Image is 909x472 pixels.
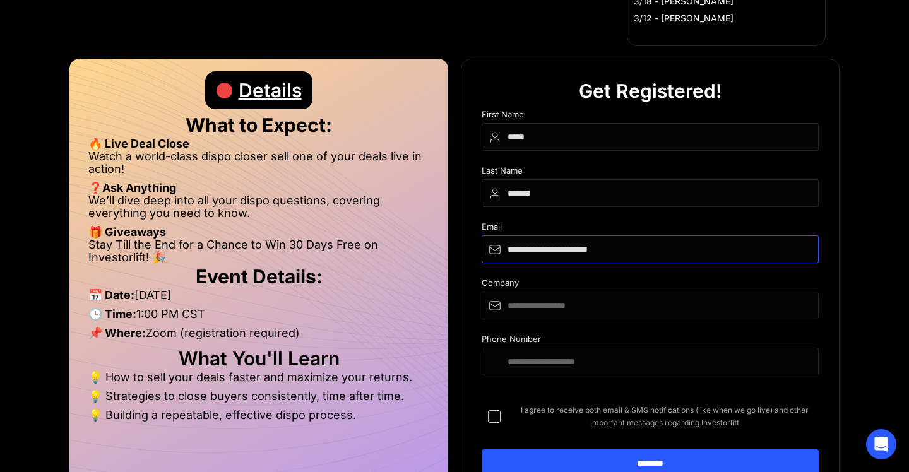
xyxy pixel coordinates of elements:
[88,308,429,327] li: 1:00 PM CST
[482,166,819,179] div: Last Name
[866,429,896,459] div: Open Intercom Messenger
[88,150,429,182] li: Watch a world-class dispo closer sell one of your deals live in action!
[88,239,429,264] li: Stay Till the End for a Chance to Win 30 Days Free on Investorlift! 🎉
[88,352,429,365] h2: What You'll Learn
[88,181,176,194] strong: ❓Ask Anything
[88,137,189,150] strong: 🔥 Live Deal Close
[579,72,722,110] div: Get Registered!
[88,371,429,390] li: 💡 How to sell your deals faster and maximize your returns.
[88,194,429,226] li: We’ll dive deep into all your dispo questions, covering everything you need to know.
[196,265,323,288] strong: Event Details:
[482,110,819,123] div: First Name
[88,327,429,346] li: Zoom (registration required)
[511,404,819,429] span: I agree to receive both email & SMS notifications (like when we go live) and other important mess...
[88,225,166,239] strong: 🎁 Giveaways
[482,222,819,235] div: Email
[88,289,429,308] li: [DATE]
[88,288,134,302] strong: 📅 Date:
[482,334,819,348] div: Phone Number
[186,114,332,136] strong: What to Expect:
[239,71,302,109] div: Details
[88,326,146,339] strong: 📌 Where:
[482,278,819,292] div: Company
[88,307,136,321] strong: 🕒 Time:
[88,390,429,409] li: 💡 Strategies to close buyers consistently, time after time.
[88,409,429,422] li: 💡 Building a repeatable, effective dispo process.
